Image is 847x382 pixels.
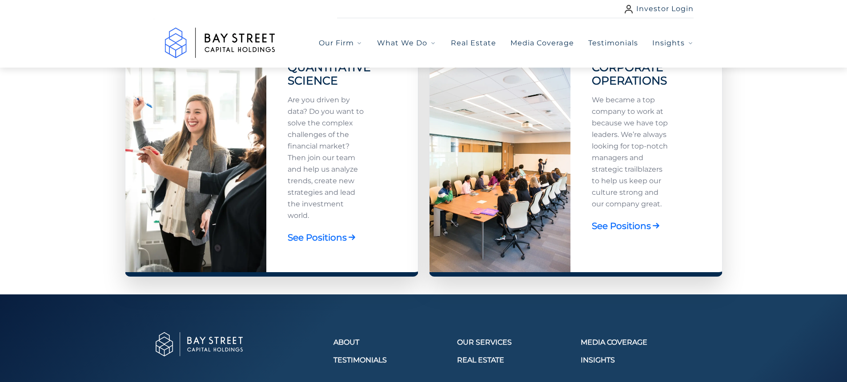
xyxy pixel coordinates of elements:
[510,38,574,48] a: Media Coverage
[457,337,570,348] a: Our Services
[588,38,638,48] a: Testimonials
[581,337,694,348] a: Media Coverage
[153,18,287,68] img: Logo
[625,4,694,14] a: Investor Login
[153,330,333,358] a: Go to home page
[592,60,667,87] span: Corporate Operations
[333,355,446,366] a: Testimonials
[457,355,570,366] a: Real Estate
[288,94,366,229] p: Are you driven by data? Do you want to solve the complex challenges of the financial market? Then...
[592,217,651,235] a: See Positions
[288,60,371,87] span: Quantitative Science
[430,43,570,273] img: banner
[288,229,347,246] a: See Positions
[625,5,633,13] img: user icon
[652,38,694,48] button: Insights
[333,337,446,348] a: About
[319,38,354,48] span: Our Firm
[153,330,246,358] img: Baystreet Capital Holdings
[153,18,287,68] a: Go to home page
[581,355,694,366] a: Insights
[125,43,266,273] img: banner
[319,38,363,48] button: Our Firm
[592,94,670,217] p: We became a top company to work at because we have top leaders. We’re always looking for top-notc...
[377,38,427,48] span: What We Do
[652,38,685,48] span: Insights
[377,38,436,48] button: What We Do
[451,38,496,48] a: Real Estate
